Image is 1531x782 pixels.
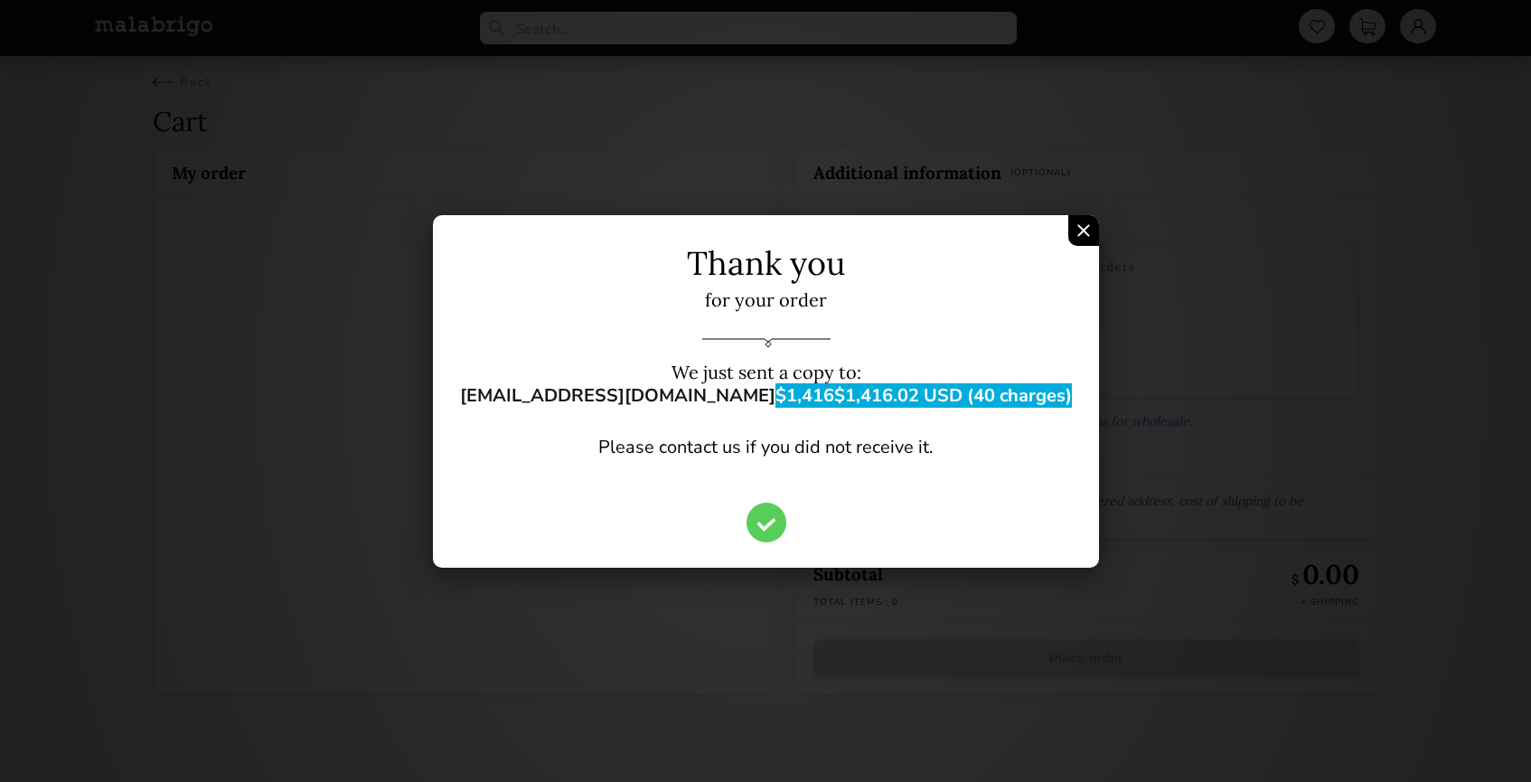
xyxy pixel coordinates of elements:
strong: [EMAIL_ADDRESS][DOMAIN_NAME] [460,383,1072,408]
span: $1,416 [775,383,834,408]
img: order-separator.89fa5524.svg [701,338,830,347]
p: Thank you [460,242,1072,284]
p: We just sent a copy to: [460,361,1072,408]
span: $1,416.02 USD (40 charges) [834,383,1072,408]
p: for your order [460,288,1072,311]
p: Please contact us if you did not receive it. [460,435,1072,459]
img: tick-order.1c54294f.svg [756,517,775,531]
